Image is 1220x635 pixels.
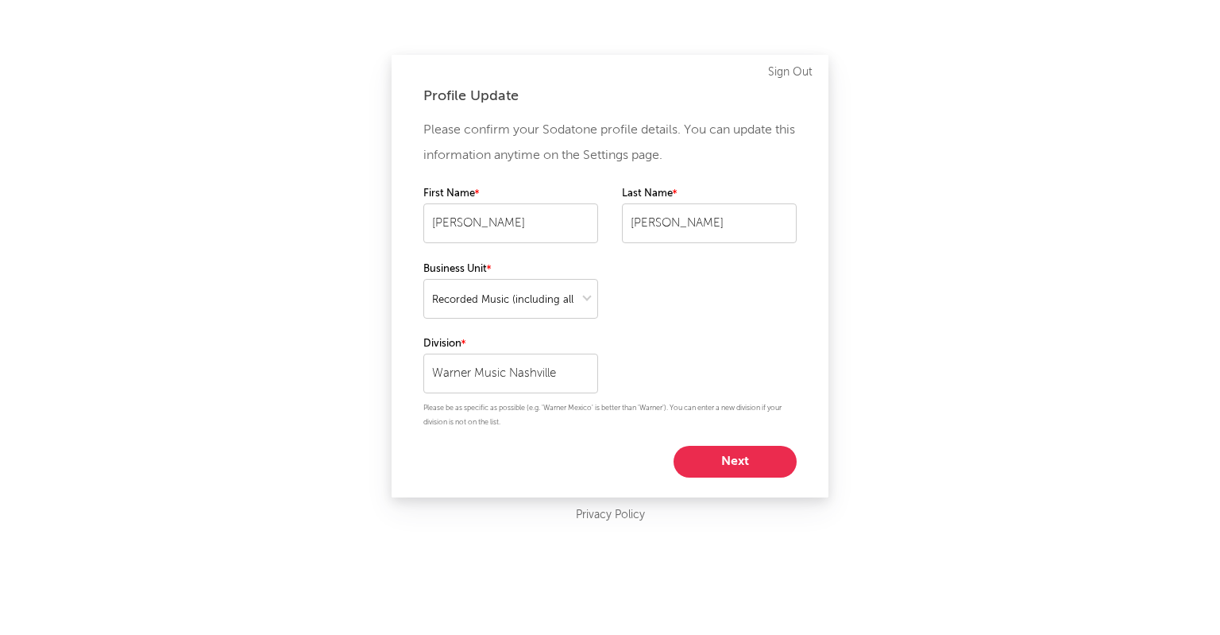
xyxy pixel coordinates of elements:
[423,184,598,203] label: First Name
[423,203,598,243] input: Your first name
[423,401,797,430] p: Please be as specific as possible (e.g. 'Warner Mexico' is better than 'Warner'). You can enter a...
[674,446,797,478] button: Next
[576,505,645,525] a: Privacy Policy
[423,335,598,354] label: Division
[423,118,797,168] p: Please confirm your Sodatone profile details. You can update this information anytime on the Sett...
[768,63,813,82] a: Sign Out
[423,260,598,279] label: Business Unit
[423,87,797,106] div: Profile Update
[622,184,797,203] label: Last Name
[423,354,598,393] input: Your division
[622,203,797,243] input: Your last name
